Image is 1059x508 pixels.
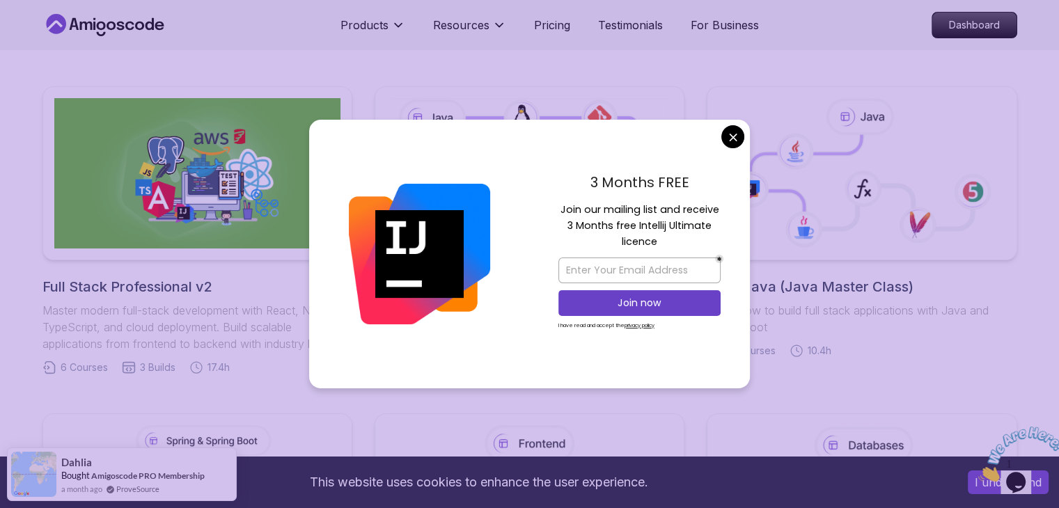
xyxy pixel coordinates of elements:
a: Core Java (Java Master Class)Learn how to build full stack applications with Java and Spring Boot... [707,86,1017,358]
span: 3 Builds [140,360,175,374]
span: 1 [6,6,11,17]
span: Dahlia [61,457,92,468]
img: Full Stack Professional v2 [54,98,340,248]
img: Chat attention grabber [6,6,92,61]
a: Amigoscode PRO Membership [91,470,205,481]
button: Accept cookies [968,470,1049,494]
a: ProveSource [116,483,159,495]
span: 18 Courses [725,344,776,358]
span: 6 Courses [61,360,108,374]
a: For Business [691,17,759,33]
span: Bought [61,470,90,481]
span: 10.4h [808,344,831,358]
h2: Core Java (Java Master Class) [707,277,1017,296]
p: Learn how to build full stack applications with Java and Spring Boot [707,302,1017,335]
span: a month ago [61,483,102,495]
a: Testimonials [598,17,663,33]
span: 17.4h [207,360,230,374]
img: provesource social proof notification image [11,452,56,497]
a: Java Full StackLearn how to build full stack applications with Java and Spring Boot29 Courses4 Bu... [375,86,684,358]
button: Products [340,17,405,45]
a: Dashboard [932,12,1017,38]
a: Pricing [534,17,570,33]
h2: Full Stack Professional v2 [42,277,352,296]
a: Full Stack Professional v2Full Stack Professional v2Master modern full-stack development with Rea... [42,86,352,374]
p: Products [340,17,389,33]
iframe: chat widget [973,421,1059,487]
button: Resources [433,17,506,45]
p: Resources [433,17,489,33]
p: Master modern full-stack development with React, Node.js, TypeScript, and cloud deployment. Build... [42,302,352,352]
p: Dashboard [932,13,1017,38]
div: This website uses cookies to enhance the user experience. [10,467,947,498]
